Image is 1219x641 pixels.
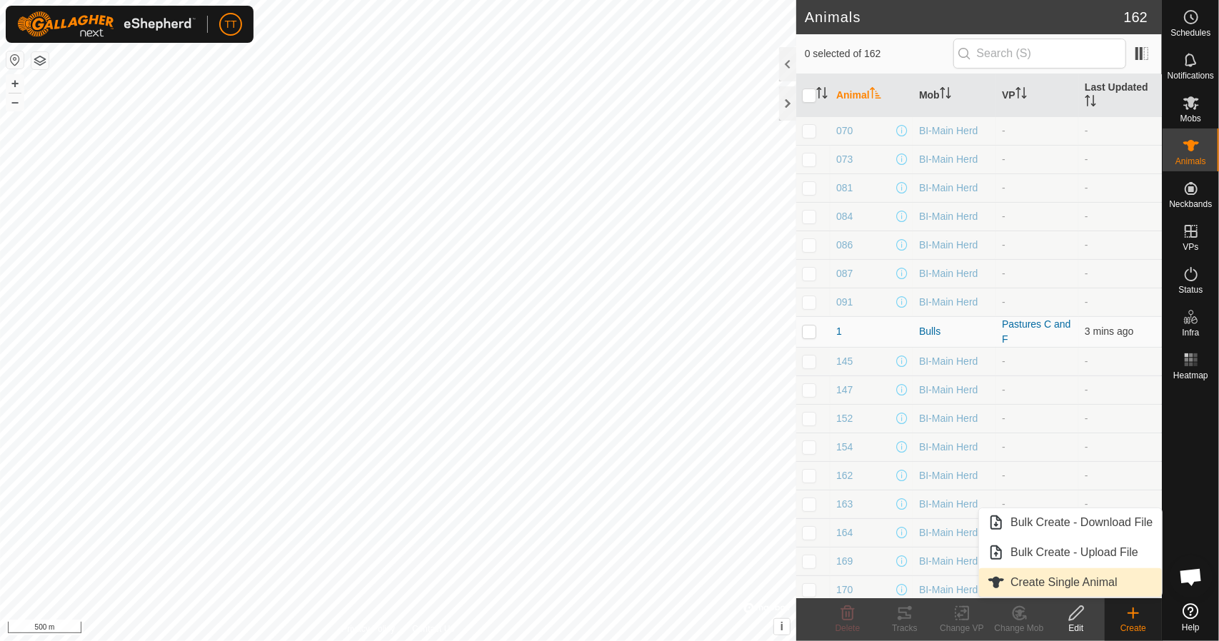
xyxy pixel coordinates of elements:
span: - [1085,355,1088,367]
span: 162 [1124,6,1148,28]
app-display-virtual-paddock-transition: - [1002,498,1005,510]
app-display-virtual-paddock-transition: - [1002,296,1005,308]
div: BI-Main Herd [919,266,990,281]
span: - [1085,182,1088,193]
a: Help [1163,597,1219,637]
p-sorticon: Activate to sort [940,89,951,101]
app-display-virtual-paddock-transition: - [1002,211,1005,222]
app-display-virtual-paddock-transition: - [1002,355,1005,367]
span: 20 Sept 2025, 1:05 pm [1085,325,1133,337]
span: Status [1178,286,1203,294]
span: 070 [836,123,853,138]
span: - [1085,498,1088,510]
div: BI-Main Herd [919,525,990,540]
div: BI-Main Herd [919,468,990,483]
th: Mob [913,74,996,117]
app-display-virtual-paddock-transition: - [1002,470,1005,481]
app-display-virtual-paddock-transition: - [1002,268,1005,279]
p-sorticon: Activate to sort [816,89,828,101]
span: Neckbands [1169,200,1212,208]
span: 170 [836,582,853,597]
div: Open chat [1170,555,1213,598]
div: BI-Main Herd [919,181,990,196]
div: Change Mob [990,622,1048,635]
li: Create Single Animal [979,568,1161,597]
span: 152 [836,411,853,426]
div: BI-Main Herd [919,582,990,597]
span: - [1085,470,1088,481]
span: Notifications [1168,71,1214,80]
div: BI-Main Herd [919,440,990,455]
p-sorticon: Activate to sort [1015,89,1027,101]
span: - [1085,384,1088,395]
span: Bulk Create - Upload File [1010,544,1138,561]
div: BI-Main Herd [919,354,990,369]
app-display-virtual-paddock-transition: - [1002,413,1005,424]
span: 084 [836,209,853,224]
span: - [1085,268,1088,279]
button: + [6,75,24,92]
span: Animals [1175,157,1206,166]
div: BI-Main Herd [919,295,990,310]
button: i [774,619,790,635]
span: i [781,620,783,632]
app-display-virtual-paddock-transition: - [1002,384,1005,395]
span: VPs [1183,243,1198,251]
a: Pastures C and F [1002,318,1071,345]
span: 162 [836,468,853,483]
span: 145 [836,354,853,369]
app-display-virtual-paddock-transition: - [1002,153,1005,165]
h2: Animals [805,9,1124,26]
span: Bulk Create - Download File [1010,514,1153,531]
span: - [1085,441,1088,453]
div: BI-Main Herd [919,152,990,167]
div: Edit [1048,622,1105,635]
span: 091 [836,295,853,310]
app-display-virtual-paddock-transition: - [1002,182,1005,193]
span: - [1085,125,1088,136]
button: Reset Map [6,51,24,69]
img: Gallagher Logo [17,11,196,37]
span: 073 [836,152,853,167]
span: - [1085,239,1088,251]
button: Map Layers [31,52,49,69]
div: Create [1105,622,1162,635]
span: 169 [836,554,853,569]
app-display-virtual-paddock-transition: - [1002,125,1005,136]
li: Bulk Create - Download File [979,508,1161,537]
span: - [1085,296,1088,308]
span: 147 [836,383,853,398]
div: BI-Main Herd [919,238,990,253]
a: Privacy Policy [341,622,395,635]
div: BI-Main Herd [919,554,990,569]
button: – [6,94,24,111]
span: - [1085,153,1088,165]
span: TT [224,17,236,32]
span: Schedules [1170,29,1210,37]
span: 081 [836,181,853,196]
app-display-virtual-paddock-transition: - [1002,239,1005,251]
p-sorticon: Activate to sort [1085,97,1096,108]
input: Search (S) [953,39,1126,69]
span: 164 [836,525,853,540]
div: Bulls [919,324,990,339]
app-display-virtual-paddock-transition: - [1002,441,1005,453]
li: Bulk Create - Upload File [979,538,1161,567]
span: 1 [836,324,842,339]
span: Help [1182,623,1200,632]
th: VP [996,74,1079,117]
span: - [1085,211,1088,222]
div: BI-Main Herd [919,209,990,224]
span: Create Single Animal [1010,574,1117,591]
span: 086 [836,238,853,253]
th: Last Updated [1079,74,1162,117]
a: Contact Us [412,622,454,635]
span: 0 selected of 162 [805,46,953,61]
span: 087 [836,266,853,281]
span: 154 [836,440,853,455]
span: Delete [836,623,861,633]
span: Heatmap [1173,371,1208,380]
div: BI-Main Herd [919,497,990,512]
div: BI-Main Herd [919,383,990,398]
div: Change VP [933,622,990,635]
